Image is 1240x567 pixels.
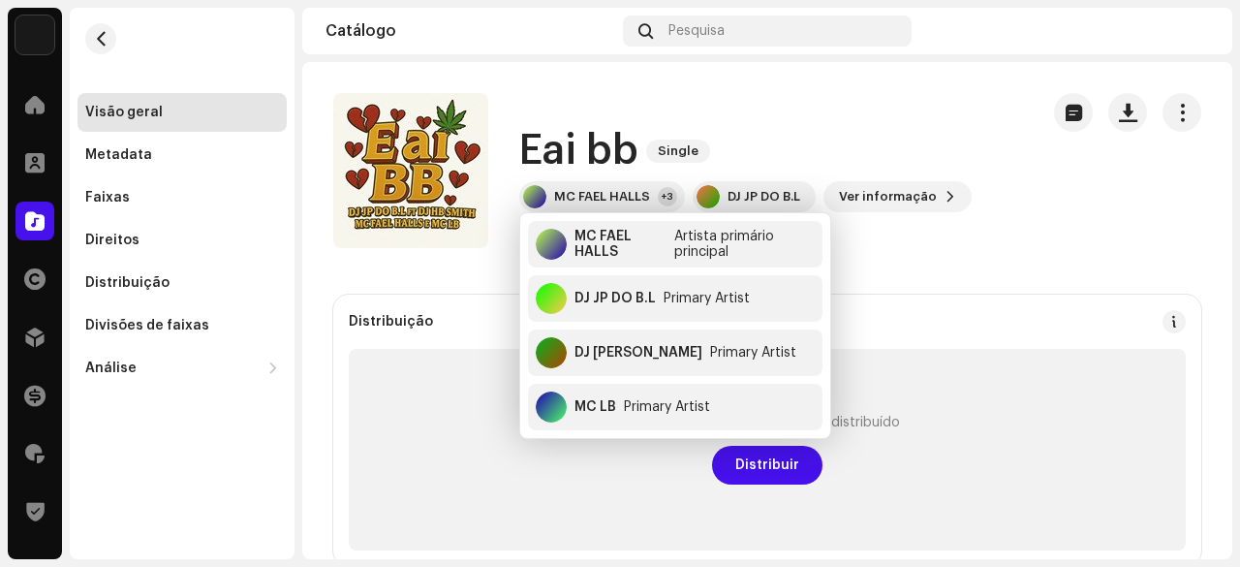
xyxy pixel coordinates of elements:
[735,446,799,485] span: Distribuir
[325,23,615,39] div: Catálogo
[519,129,638,173] h1: Eai bb
[823,181,972,212] button: Ver informação
[77,349,287,388] re-m-nav-dropdown: Análise
[658,187,677,206] div: +3
[77,221,287,260] re-m-nav-item: Direitos
[728,189,800,205] div: DJ JP DO B.L
[574,399,616,415] div: MC LB
[77,264,287,302] re-m-nav-item: Distribuição
[574,291,656,306] div: DJ JP DO B.L
[574,345,702,361] div: DJ [PERSON_NAME]
[664,291,750,306] div: Primary Artist
[85,361,137,376] div: Análise
[674,229,815,260] div: Artista primário principal
[85,190,130,205] div: Faixas
[85,275,170,291] div: Distribuição
[624,399,710,415] div: Primary Artist
[77,178,287,217] re-m-nav-item: Faixas
[554,189,650,205] div: MC FAEL HALLS
[77,136,287,174] re-m-nav-item: Metadata
[668,23,725,39] span: Pesquisa
[77,93,287,132] re-m-nav-item: Visão geral
[85,233,139,248] div: Direitos
[77,306,287,345] re-m-nav-item: Divisões de faixas
[1178,16,1209,47] img: 7b092bcd-1f7b-44aa-9736-f4bc5021b2f1
[574,229,666,260] div: MC FAEL HALLS
[85,105,163,120] div: Visão geral
[349,314,433,330] div: Distribuição
[15,16,54,54] img: 71bf27a5-dd94-4d93-852c-61362381b7db
[839,177,937,216] span: Ver informação
[712,446,822,485] button: Distribuir
[85,147,152,163] div: Metadata
[646,140,710,163] span: Single
[710,345,796,361] div: Primary Artist
[85,318,209,333] div: Divisões de faixas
